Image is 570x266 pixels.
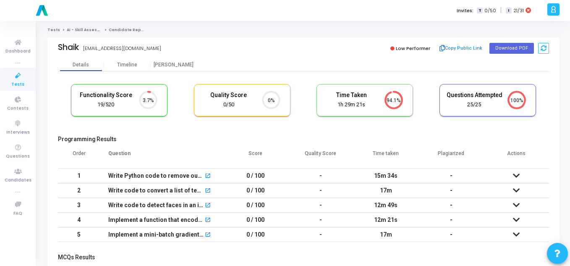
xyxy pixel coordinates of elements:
span: FAQ [13,210,22,217]
td: 12m 21s [353,213,419,227]
span: - [450,172,452,179]
button: Copy Public Link [437,42,485,55]
td: 0 / 100 [223,213,288,227]
div: 0/50 [201,101,257,109]
div: [PERSON_NAME] [150,62,196,68]
a: AI - Skill Assessment [67,27,110,32]
td: 4 [58,213,100,227]
img: logo [34,2,50,19]
th: Question [100,145,223,169]
div: 1h 29m 21s [323,101,379,109]
div: [EMAIL_ADDRESS][DOMAIN_NAME] [83,45,161,52]
div: Implement a function that encodes categorical variables using one-hot encoding. [108,213,204,227]
th: Time taken [353,145,419,169]
span: - [450,216,452,223]
span: 0/50 [484,7,496,14]
mat-icon: open_in_new [205,218,211,224]
td: 0 / 100 [223,227,288,242]
div: 25/25 [446,101,502,109]
span: Interviews [6,129,30,136]
div: Write code to detect faces in an image using OpenCV. [108,198,204,212]
span: Dashboard [5,48,31,55]
nav: breadcrumb [47,27,560,33]
div: Write Python code to remove outliers from a dataset using the IQR method. [108,169,204,183]
td: - [288,227,353,242]
label: Invites: [457,7,473,14]
td: 5 [58,227,100,242]
td: - [288,213,353,227]
th: Score [223,145,288,169]
mat-icon: open_in_new [205,232,211,238]
span: - [450,202,452,208]
div: Implement a mini-batch gradient descent function. [108,228,204,242]
td: 17m [353,183,419,198]
div: Write code to convert a list of text sentences into TF-IDF features. [108,184,204,198]
th: Plagiarized [418,145,484,169]
h5: Functionality Score [78,92,134,99]
a: Tests [47,27,60,32]
td: - [288,183,353,198]
div: 19/520 [78,101,134,109]
td: 17m [353,227,419,242]
td: - [288,169,353,183]
td: 0 / 100 [223,169,288,183]
mat-icon: open_in_new [205,188,211,194]
td: 1 [58,169,100,183]
div: Shaik [58,42,79,52]
span: 21/31 [513,7,524,14]
td: 3 [58,198,100,213]
h5: MCQs Results [58,254,549,261]
td: 2 [58,183,100,198]
th: Quality Score [288,145,353,169]
div: Details [73,62,89,68]
td: 0 / 100 [223,198,288,213]
h5: Time Taken [323,92,379,99]
td: 15m 34s [353,169,419,183]
span: Contests [7,105,29,112]
th: Actions [484,145,549,169]
div: Timeline [117,62,137,68]
span: Candidate Report [109,27,147,32]
th: Order [58,145,100,169]
span: Candidates [5,177,31,184]
span: - [450,187,452,194]
h5: Programming Results [58,136,549,143]
span: T [477,8,482,14]
h5: Questions Attempted [446,92,502,99]
span: - [450,231,452,238]
span: I [506,8,511,14]
td: 12m 49s [353,198,419,213]
h5: Quality Score [201,92,257,99]
mat-icon: open_in_new [205,174,211,179]
button: Download PDF [489,43,534,54]
span: Low Performer [396,45,430,52]
span: | [500,6,502,15]
span: Tests [11,81,24,88]
td: - [288,198,353,213]
mat-icon: open_in_new [205,203,211,209]
span: Questions [6,153,30,160]
td: 0 / 100 [223,183,288,198]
